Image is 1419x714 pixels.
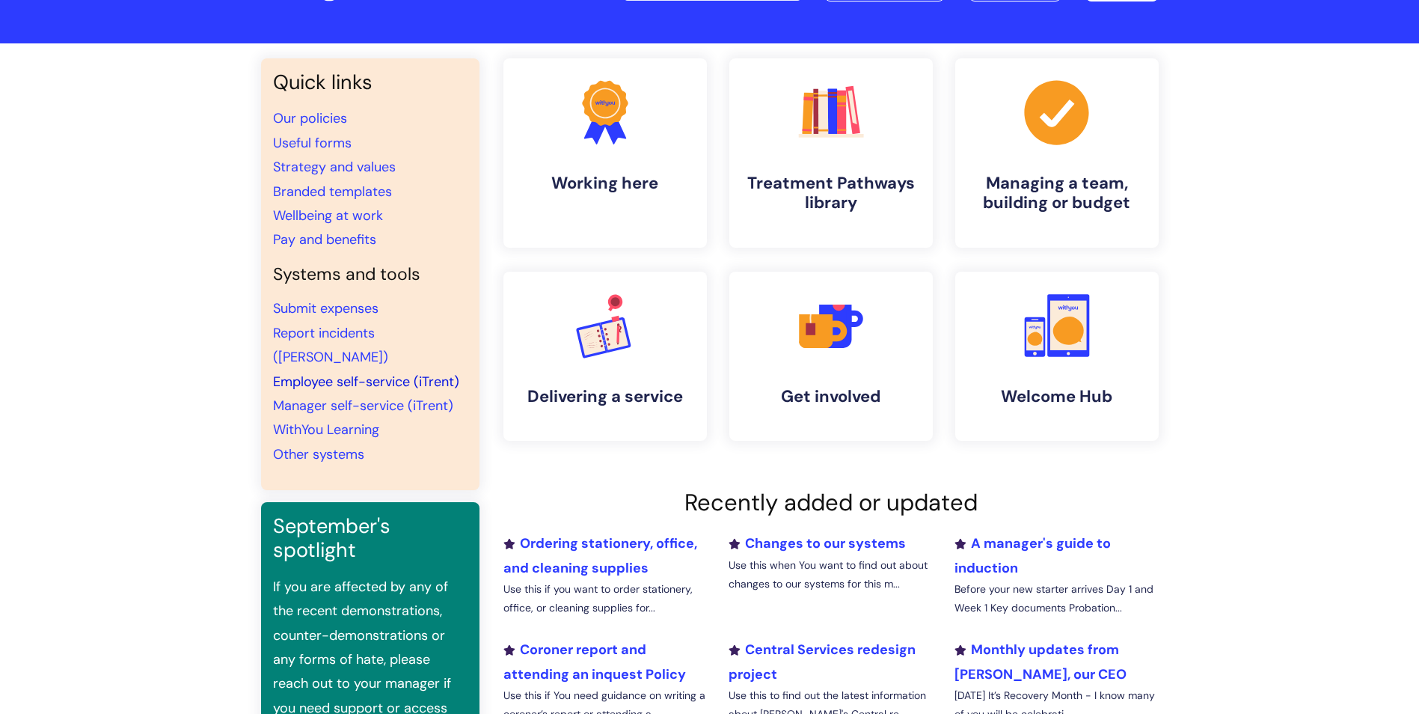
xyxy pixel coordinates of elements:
a: Useful forms [273,134,352,152]
h4: Get involved [741,387,921,406]
h4: Managing a team, building or budget [967,174,1147,213]
p: Use this when You want to find out about changes to our systems for this m... [729,556,932,594]
a: Changes to our systems [729,534,906,552]
a: Branded templates [273,183,392,201]
p: Use this if you want to order stationery, office, or cleaning supplies for... [503,580,707,617]
a: Treatment Pathways library [729,58,933,248]
a: Other systems [273,445,364,463]
h2: Recently added or updated [503,489,1159,516]
a: Delivering a service [503,272,707,441]
p: Before your new starter arrives Day 1 and Week 1 Key documents Probation... [954,580,1158,617]
h4: Welcome Hub [967,387,1147,406]
a: Managing a team, building or budget [955,58,1159,248]
a: Get involved [729,272,933,441]
h4: Treatment Pathways library [741,174,921,213]
a: Manager self-service (iTrent) [273,397,453,415]
h4: Systems and tools [273,264,468,285]
a: Welcome Hub [955,272,1159,441]
a: Submit expenses [273,299,378,317]
a: WithYou Learning [273,421,379,439]
a: Wellbeing at work [273,207,383,225]
a: Central Services redesign project [729,641,916,683]
a: Pay and benefits [273,231,376,248]
a: Strategy and values [273,158,396,176]
a: A manager's guide to induction [954,534,1111,576]
a: Monthly updates from [PERSON_NAME], our CEO [954,641,1127,683]
a: Ordering stationery, office, and cleaning supplies [503,534,697,576]
h3: Quick links [273,70,468,94]
a: Report incidents ([PERSON_NAME]) [273,324,388,366]
h3: September's spotlight [273,514,468,563]
h4: Working here [515,174,695,193]
a: Our policies [273,109,347,127]
a: Coroner report and attending an inquest Policy [503,641,686,683]
h4: Delivering a service [515,387,695,406]
a: Working here [503,58,707,248]
a: Employee self-service (iTrent) [273,373,459,391]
